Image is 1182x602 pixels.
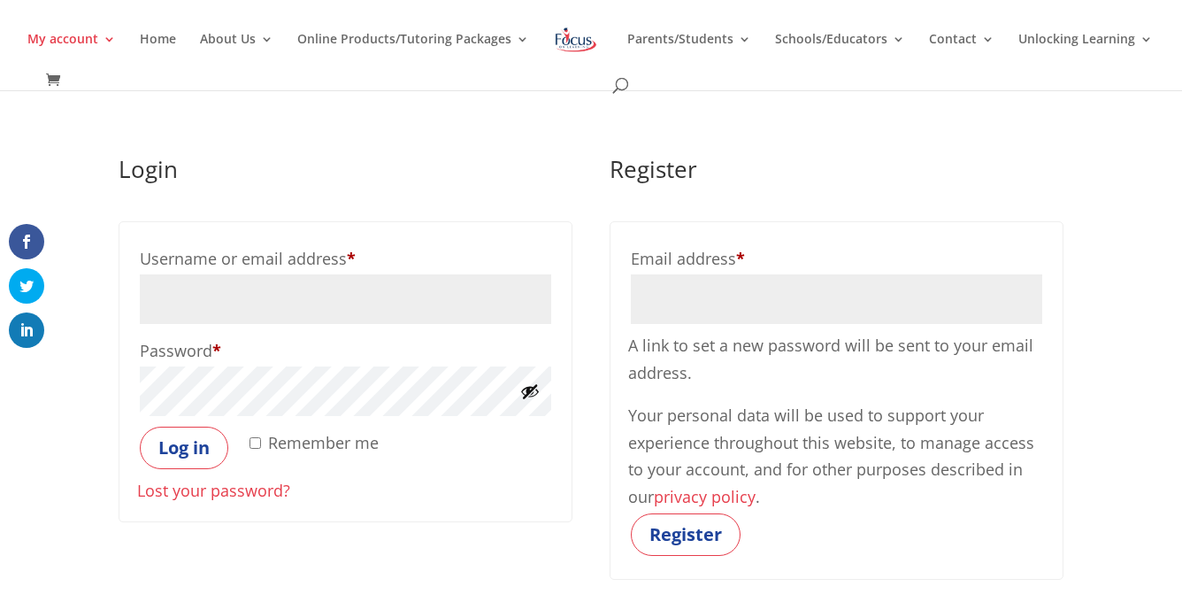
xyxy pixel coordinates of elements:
[610,158,1063,189] h2: Register
[140,243,551,274] label: Username or email address
[297,33,529,74] a: Online Products/Tutoring Packages
[631,243,1042,274] label: Email address
[140,33,176,74] a: Home
[929,33,994,74] a: Contact
[1018,33,1153,74] a: Unlocking Learning
[119,158,572,189] h2: Login
[654,486,756,507] a: privacy policy
[137,480,290,501] a: Lost your password?
[520,382,540,401] button: Show password
[775,33,905,74] a: Schools/Educators
[631,513,741,556] button: Register
[140,335,551,367] label: Password
[553,24,599,56] img: Focus on Learning
[268,432,379,453] span: Remember me
[27,33,116,74] a: My account
[200,33,273,74] a: About Us
[628,332,1045,402] p: A link to set a new password will be sent to your email address.
[249,437,261,449] input: Remember me
[140,427,228,469] button: Log in
[627,33,751,74] a: Parents/Students
[628,402,1045,510] p: Your personal data will be used to support your experience throughout this website, to manage acc...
